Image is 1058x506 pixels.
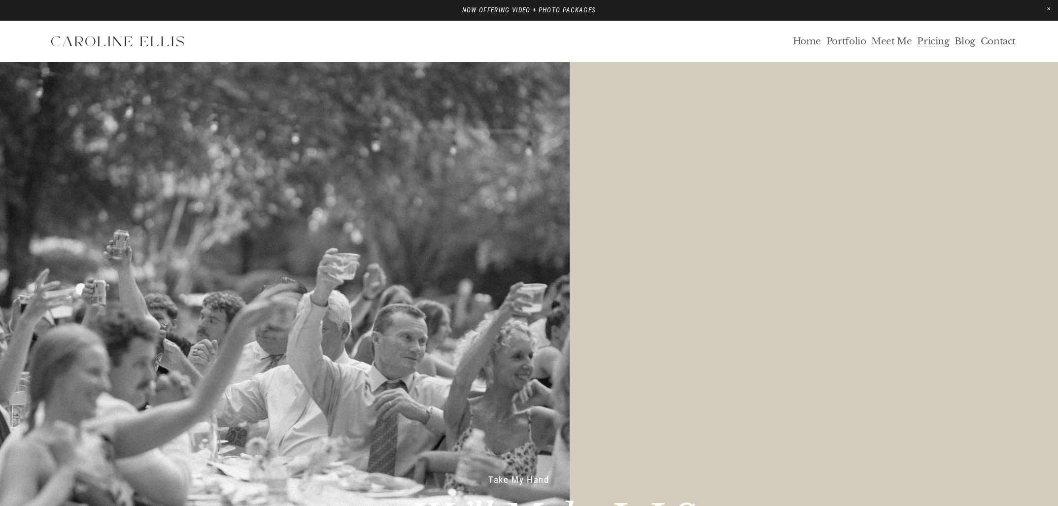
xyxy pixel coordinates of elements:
a: Portfolio [826,35,866,47]
a: Pricing [917,35,949,47]
a: Meet Me [871,35,912,47]
a: Home [793,35,821,47]
span: Take My Hand [488,474,549,485]
img: Western North Carolina Wedding Photographer [42,29,192,54]
a: Blog [955,35,975,47]
a: Contact [981,35,1016,47]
